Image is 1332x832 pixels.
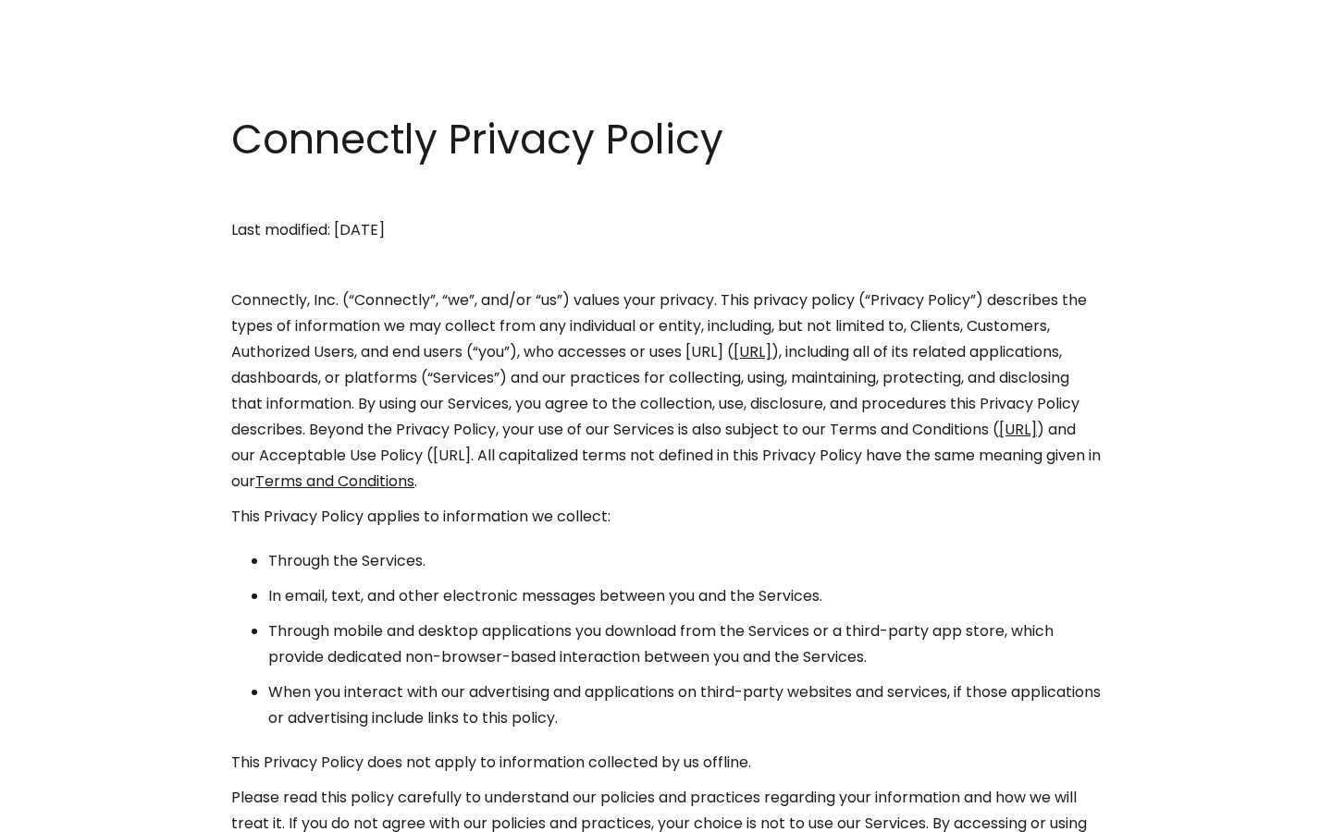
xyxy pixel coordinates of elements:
[999,419,1037,440] a: [URL]
[268,618,1101,670] li: Through mobile and desktop applications you download from the Services or a third-party app store...
[231,111,1101,168] h1: Connectly Privacy Policy
[37,800,111,826] ul: Language list
[268,583,1101,609] li: In email, text, and other electronic messages between you and the Services.
[231,217,1101,243] p: Last modified: [DATE]
[231,252,1101,278] p: ‍
[18,798,111,826] aside: Language selected: English
[231,750,1101,776] p: This Privacy Policy does not apply to information collected by us offline.
[268,679,1101,731] li: When you interact with our advertising and applications on third-party websites and services, if ...
[255,471,414,492] a: Terms and Conditions
[231,504,1101,530] p: This Privacy Policy applies to information we collect:
[268,548,1101,574] li: Through the Services.
[734,341,771,362] a: [URL]
[231,182,1101,208] p: ‍
[231,288,1101,495] p: Connectly, Inc. (“Connectly”, “we”, and/or “us”) values your privacy. This privacy policy (“Priva...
